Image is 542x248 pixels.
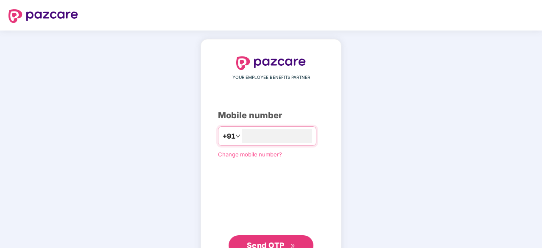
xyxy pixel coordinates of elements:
img: logo [8,9,78,23]
span: +91 [223,131,235,142]
span: YOUR EMPLOYEE BENEFITS PARTNER [232,74,310,81]
a: Change mobile number? [218,151,282,158]
div: Mobile number [218,109,324,122]
img: logo [236,56,306,70]
span: down [235,134,240,139]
